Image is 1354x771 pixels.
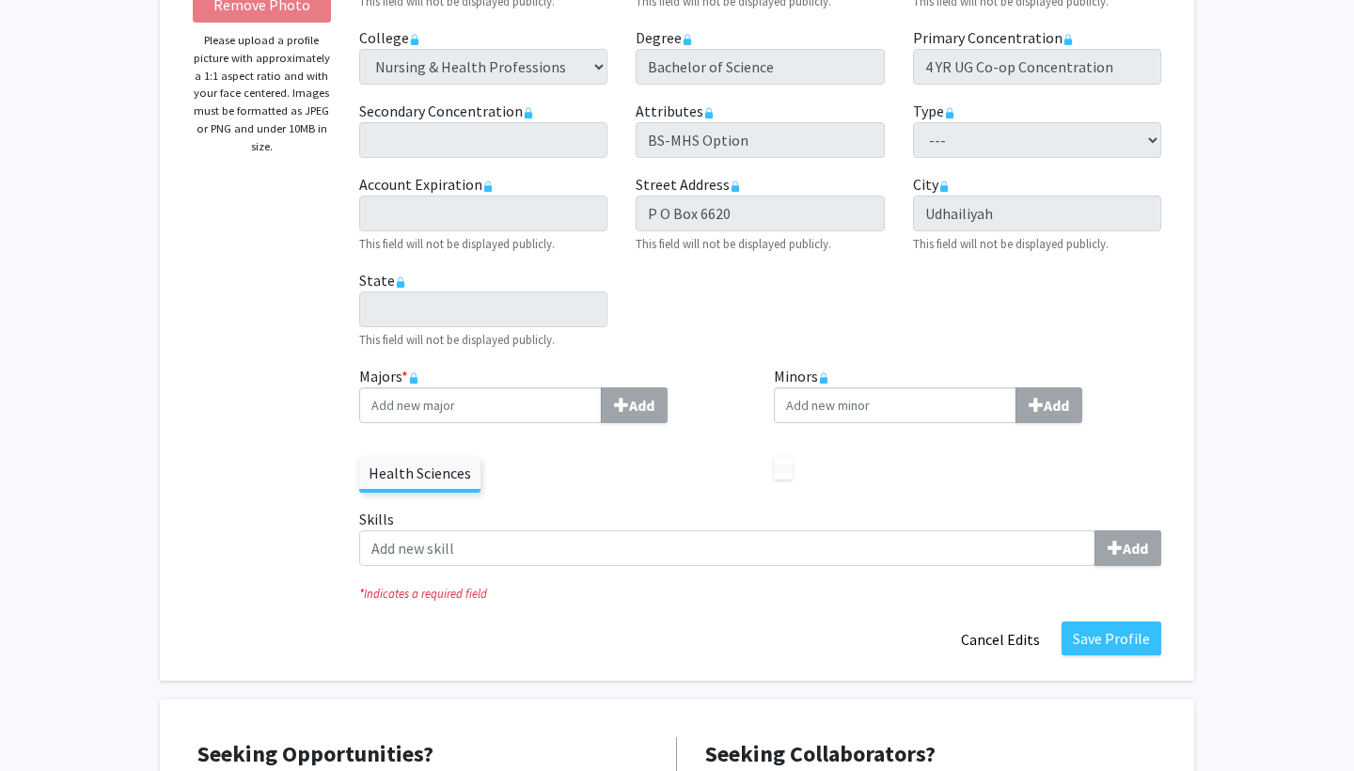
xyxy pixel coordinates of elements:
[1015,387,1082,423] button: Minors
[636,100,715,122] label: Attributes
[1044,396,1069,415] b: Add
[359,387,602,423] input: Majors*Add
[359,26,420,49] label: College
[395,276,406,288] svg: This information is provided and automatically updated by Drexel University and is not editable o...
[359,269,406,291] label: State
[523,107,534,118] svg: This information is provided and automatically updated by Drexel University and is not editable o...
[359,236,555,251] small: This field will not be displayed publicly.
[938,181,950,192] svg: This information is provided and automatically updated by Drexel University and is not editable o...
[682,34,693,45] svg: This information is provided and automatically updated by Drexel University and is not editable o...
[359,365,747,423] label: Majors
[359,457,480,489] label: Health Sciences
[482,181,494,192] svg: This information is provided and automatically updated by Drexel University and is not editable o...
[774,365,1161,423] label: Minors
[636,236,831,251] small: This field will not be displayed publicly.
[1063,34,1074,45] svg: This information is provided and automatically updated by Drexel University and is not editable o...
[359,508,1161,566] label: Skills
[913,173,950,196] label: City
[193,32,331,155] p: Please upload a profile picture with approximately a 1:1 aspect ratio and with your face centered...
[913,236,1109,251] small: This field will not be displayed publicly.
[359,100,534,122] label: Secondary Concentration
[359,585,1161,603] i: Indicates a required field
[14,686,80,757] iframe: Chat
[730,181,741,192] svg: This information is provided and automatically updated by Drexel University and is not editable o...
[359,332,555,347] small: This field will not be displayed publicly.
[774,387,1016,423] input: MinorsAdd
[636,173,741,196] label: Street Address
[1062,622,1161,655] button: Save Profile
[705,739,936,768] span: Seeking Collaborators?
[409,34,420,45] svg: This information is provided and automatically updated by Drexel University and is not editable o...
[913,26,1074,49] label: Primary Concentration
[636,26,693,49] label: Degree
[949,622,1052,657] button: Cancel Edits
[913,100,955,122] label: Type
[944,107,955,118] svg: This information is provided and automatically updated by Drexel University and is not editable o...
[1123,539,1148,558] b: Add
[359,173,494,196] label: Account Expiration
[703,107,715,118] svg: This information is provided and automatically updated by Drexel University and is not editable o...
[197,739,433,768] span: Seeking Opportunities?
[629,396,654,415] b: Add
[601,387,668,423] button: Majors*
[1094,530,1161,566] button: Skills
[359,530,1095,566] input: SkillsAdd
